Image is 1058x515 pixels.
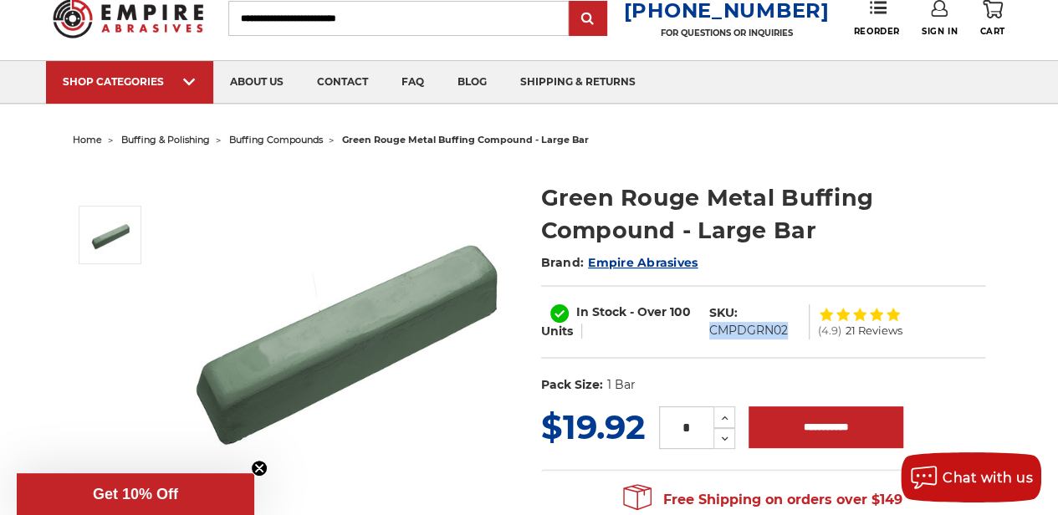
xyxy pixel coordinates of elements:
[17,473,254,515] div: Get 10% OffClose teaser
[63,75,197,88] div: SHOP CATEGORIES
[576,304,626,319] span: In Stock
[922,26,958,37] span: Sign In
[441,61,503,104] a: blog
[588,255,698,270] a: Empire Abrasives
[177,164,512,498] img: Green Rouge Aluminum Buffing Compound
[541,376,603,394] dt: Pack Size:
[229,134,323,145] a: buffing compounds
[846,325,902,336] span: 21 Reviews
[818,325,841,336] span: (4.9)
[623,28,829,38] p: FOR QUESTIONS OR INQUIRIES
[121,134,210,145] a: buffing & polishing
[606,376,635,394] dd: 1 Bar
[709,322,788,339] dd: CMPDGRN02
[73,134,102,145] a: home
[943,470,1033,486] span: Chat with us
[571,3,605,36] input: Submit
[670,304,691,319] span: 100
[541,406,646,447] span: $19.92
[541,324,573,339] span: Units
[541,255,585,270] span: Brand:
[300,61,385,104] a: contact
[854,26,900,37] span: Reorder
[630,304,667,319] span: - Over
[901,452,1041,502] button: Chat with us
[385,61,441,104] a: faq
[709,304,738,322] dt: SKU:
[541,181,985,247] h1: Green Rouge Metal Buffing Compound - Large Bar
[89,214,131,256] img: Green Rouge Aluminum Buffing Compound
[980,26,1005,37] span: Cart
[251,460,268,477] button: Close teaser
[342,134,589,145] span: green rouge metal buffing compound - large bar
[93,486,178,502] span: Get 10% Off
[213,61,300,104] a: about us
[503,61,652,104] a: shipping & returns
